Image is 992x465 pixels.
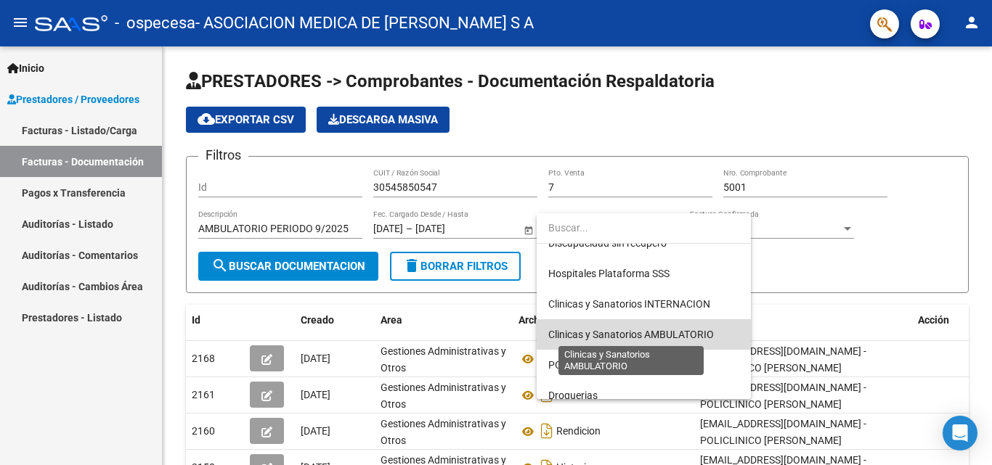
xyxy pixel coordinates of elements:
span: Droguerias [548,390,598,401]
span: Hospitales Plataforma SSS [548,268,670,279]
div: Open Intercom Messenger [943,416,977,450]
span: Clinicas y Sanatorios INTERNACION [548,298,710,310]
span: Clinicas y Sanatorios AMBULATORIO [548,329,714,340]
span: POLICONSULTORIOS [548,359,644,371]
